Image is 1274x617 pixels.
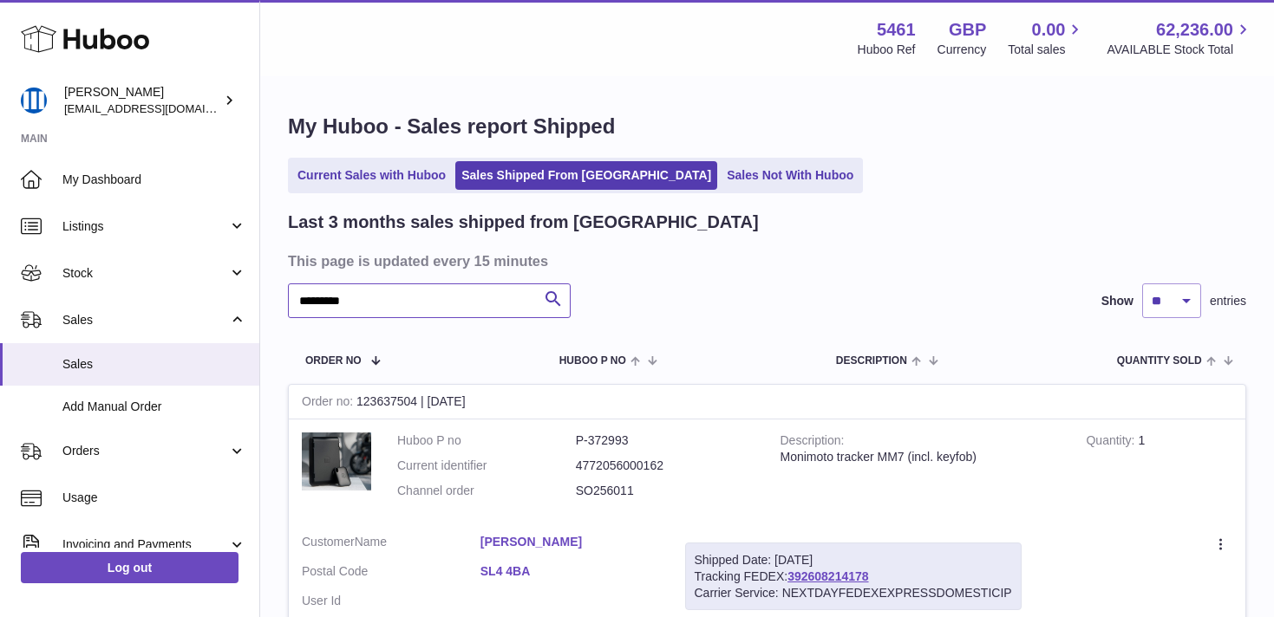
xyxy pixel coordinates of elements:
[302,563,480,584] dt: Postal Code
[1117,355,1202,367] span: Quantity Sold
[64,101,255,115] span: [EMAIL_ADDRESS][DOMAIN_NAME]
[302,593,480,609] dt: User Id
[949,18,986,42] strong: GBP
[1008,18,1085,58] a: 0.00 Total sales
[858,42,916,58] div: Huboo Ref
[1210,293,1246,309] span: entries
[1073,419,1245,521] td: 1
[397,483,576,499] dt: Channel order
[62,443,228,459] span: Orders
[288,251,1242,270] h3: This page is updated every 15 minutes
[836,355,907,367] span: Description
[62,490,246,506] span: Usage
[397,458,576,474] dt: Current identifier
[62,399,246,415] span: Add Manual Order
[62,356,246,373] span: Sales
[21,552,238,583] a: Log out
[302,535,355,549] span: Customer
[685,542,1022,611] div: Tracking FEDEX:
[480,563,659,580] a: SL4 4BA
[1107,42,1253,58] span: AVAILABLE Stock Total
[559,355,626,367] span: Huboo P no
[302,534,480,555] dt: Name
[302,394,356,412] strong: Order no
[288,211,759,234] h2: Last 3 months sales shipped from [GEOGRAPHIC_DATA]
[781,449,1061,465] div: Monimoto tracker MM7 (incl. keyfob)
[695,585,1012,601] div: Carrier Service: NEXTDAYFEDEXEXPRESSDOMESTICIP
[64,84,220,117] div: [PERSON_NAME]
[1086,433,1138,451] strong: Quantity
[397,432,576,449] dt: Huboo P no
[787,569,868,583] a: 392608214178
[21,88,47,114] img: oksana@monimoto.com
[62,536,228,553] span: Invoicing and Payments
[1101,293,1134,309] label: Show
[62,172,246,188] span: My Dashboard
[721,161,859,190] a: Sales Not With Huboo
[938,42,987,58] div: Currency
[695,552,1012,568] div: Shipped Date: [DATE]
[576,458,755,474] dd: 4772056000162
[576,432,755,449] dd: P-372993
[62,312,228,328] span: Sales
[62,218,228,235] span: Listings
[289,385,1245,419] div: 123637504 | [DATE]
[1008,42,1085,58] span: Total sales
[62,265,228,282] span: Stock
[1156,18,1233,42] span: 62,236.00
[781,433,845,451] strong: Description
[291,161,452,190] a: Current Sales with Huboo
[1107,18,1253,58] a: 62,236.00 AVAILABLE Stock Total
[877,18,916,42] strong: 5461
[480,534,659,550] a: [PERSON_NAME]
[576,483,755,499] dd: SO256011
[302,432,371,490] img: 54611712818361.jpg
[288,113,1246,140] h1: My Huboo - Sales report Shipped
[455,161,717,190] a: Sales Shipped From [GEOGRAPHIC_DATA]
[305,355,362,367] span: Order No
[1032,18,1066,42] span: 0.00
